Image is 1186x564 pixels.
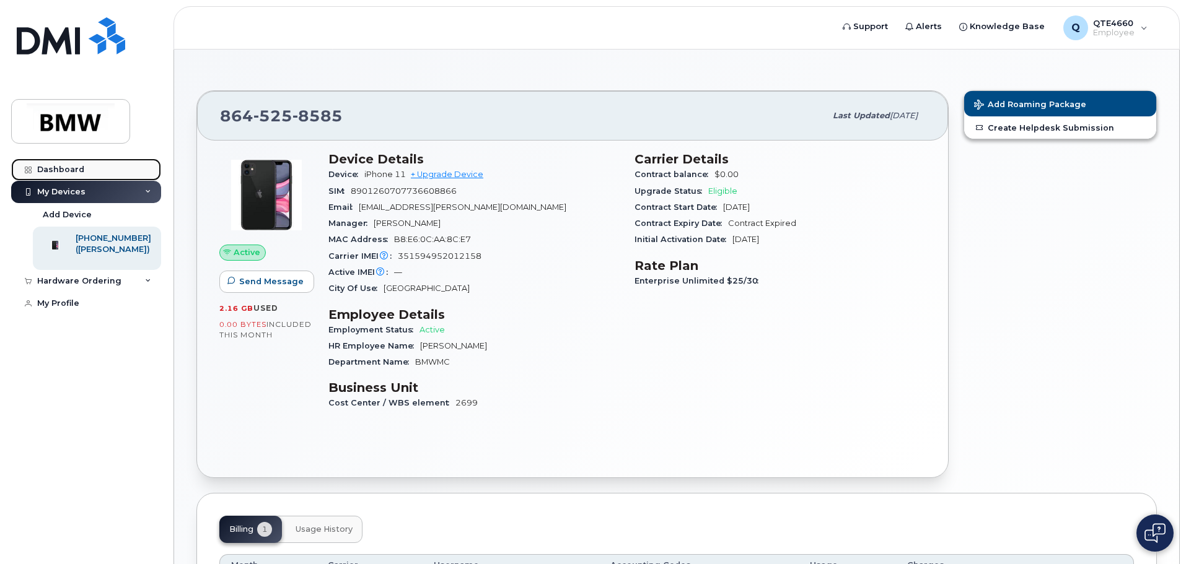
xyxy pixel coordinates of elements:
span: Contract balance [635,170,714,179]
span: 351594952012158 [398,251,481,261]
h3: Device Details [328,152,620,167]
span: Enterprise Unlimited $25/30 [635,276,765,285]
span: [PERSON_NAME] [420,341,487,350]
span: Add Roaming Package [974,100,1086,111]
span: — [394,267,402,277]
span: 2699 [455,398,478,407]
span: Contract Start Date [635,202,723,212]
span: Employment Status [328,325,419,334]
span: 525 [253,106,292,125]
span: B8:E6:0C:AA:8C:E7 [394,235,471,244]
span: Send Message [239,275,304,287]
span: Email [328,202,359,212]
span: City Of Use [328,284,384,293]
span: [DATE] [890,111,918,120]
span: Cost Center / WBS element [328,398,455,407]
span: Eligible [708,186,737,196]
span: Department Name [328,357,415,367]
h3: Rate Plan [635,258,926,273]
span: 0.00 Bytes [219,320,266,329]
img: Open chat [1144,523,1166,543]
span: SIM [328,186,351,196]
span: BMWMC [415,357,450,367]
span: [PERSON_NAME] [374,219,441,228]
span: 864 [220,106,343,125]
span: $0.00 [714,170,739,179]
span: Active IMEI [328,267,394,277]
span: 8901260707736608866 [351,186,457,196]
button: Send Message [219,271,314,293]
span: HR Employee Name [328,341,420,350]
span: Usage History [296,524,353,534]
span: Active [419,325,445,334]
h3: Business Unit [328,380,620,395]
span: Last updated [833,111,890,120]
span: Contract Expiry Date [635,219,728,228]
span: iPhone 11 [364,170,406,179]
span: Upgrade Status [635,186,708,196]
span: Contract Expired [728,219,796,228]
span: 8585 [292,106,343,125]
span: 2.16 GB [219,304,253,313]
span: [DATE] [723,202,750,212]
h3: Employee Details [328,307,620,322]
a: + Upgrade Device [411,170,483,179]
span: [GEOGRAPHIC_DATA] [384,284,470,293]
span: Initial Activation Date [635,235,732,244]
span: MAC Address [328,235,394,244]
span: Active [234,246,260,258]
h3: Carrier Details [635,152,926,167]
span: [EMAIL_ADDRESS][PERSON_NAME][DOMAIN_NAME] [359,202,566,212]
a: Create Helpdesk Submission [964,116,1156,139]
span: used [253,303,278,313]
button: Add Roaming Package [964,91,1156,116]
span: [DATE] [732,235,759,244]
img: iPhone_11.jpg [229,158,304,232]
span: Manager [328,219,374,228]
span: Device [328,170,364,179]
span: Carrier IMEI [328,251,398,261]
